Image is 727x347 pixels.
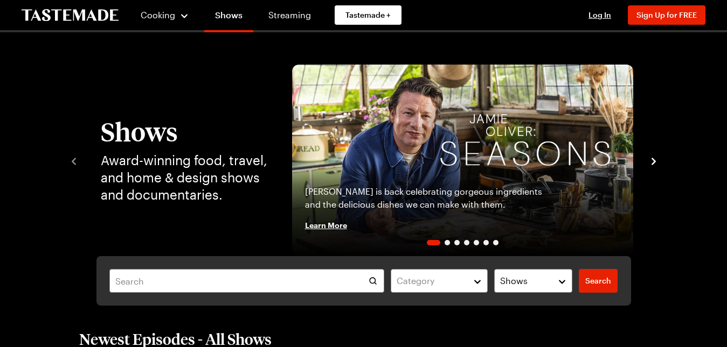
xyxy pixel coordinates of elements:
[345,10,391,20] span: Tastemade +
[483,240,489,245] span: Go to slide 6
[305,185,557,211] p: [PERSON_NAME] is back celebrating gorgeous ingredients and the delicious dishes we can make with ...
[141,10,175,20] span: Cooking
[140,2,189,28] button: Cooking
[292,65,633,256] div: 1 / 7
[109,269,384,293] input: Search
[464,240,469,245] span: Go to slide 4
[397,274,466,287] div: Category
[578,10,621,20] button: Log In
[101,152,271,203] p: Award-winning food, travel, and home & design shows and documentaries.
[292,65,633,256] img: Jamie Oliver: Seasons
[588,10,611,19] span: Log In
[22,9,119,22] a: To Tastemade Home Page
[204,2,253,32] a: Shows
[305,219,347,230] span: Learn More
[101,117,271,145] h1: Shows
[474,240,479,245] span: Go to slide 5
[68,154,79,167] button: navigate to previous item
[445,240,450,245] span: Go to slide 2
[493,240,498,245] span: Go to slide 7
[648,154,659,167] button: navigate to next item
[636,10,697,19] span: Sign Up for FREE
[335,5,401,25] a: Tastemade +
[585,275,611,286] span: Search
[454,240,460,245] span: Go to slide 3
[427,240,440,245] span: Go to slide 1
[292,65,633,256] a: Jamie Oliver: Seasons[PERSON_NAME] is back celebrating gorgeous ingredients and the delicious dis...
[494,269,573,293] button: Shows
[579,269,618,293] a: filters
[628,5,705,25] button: Sign Up for FREE
[391,269,488,293] button: Category
[500,274,528,287] span: Shows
